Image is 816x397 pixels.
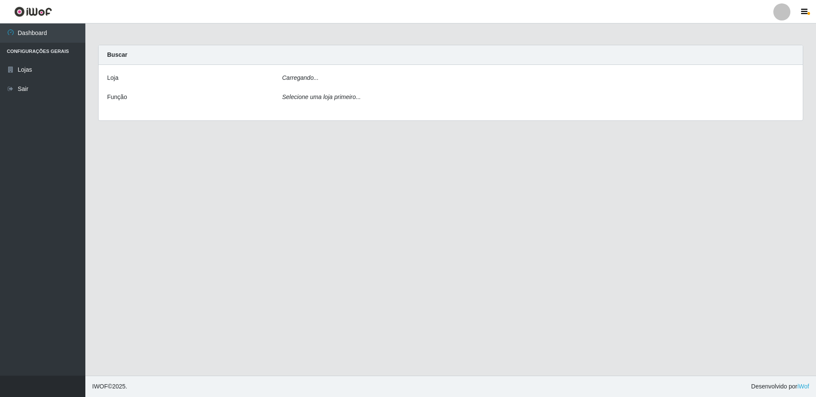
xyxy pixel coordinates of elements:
a: iWof [797,383,809,390]
i: Carregando... [282,74,319,81]
span: IWOF [92,383,108,390]
strong: Buscar [107,51,127,58]
label: Loja [107,73,118,82]
img: CoreUI Logo [14,6,52,17]
span: Desenvolvido por [751,382,809,391]
i: Selecione uma loja primeiro... [282,93,361,100]
span: © 2025 . [92,382,127,391]
label: Função [107,93,127,102]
